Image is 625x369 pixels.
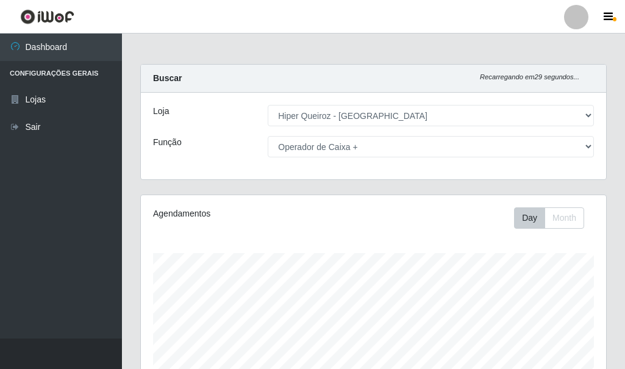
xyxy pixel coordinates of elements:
img: CoreUI Logo [20,9,74,24]
label: Loja [153,105,169,118]
button: Day [514,207,545,229]
div: Agendamentos [153,207,326,220]
div: Toolbar with button groups [514,207,594,229]
i: Recarregando em 29 segundos... [480,73,579,81]
div: First group [514,207,584,229]
button: Month [545,207,584,229]
label: Função [153,136,182,149]
strong: Buscar [153,73,182,83]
